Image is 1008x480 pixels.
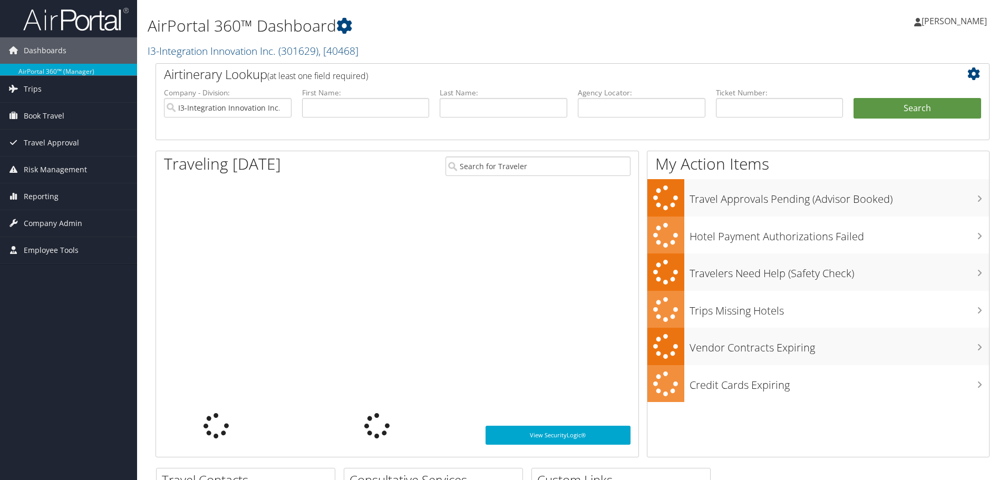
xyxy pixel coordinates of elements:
span: , [ 40468 ] [318,44,358,58]
h3: Trips Missing Hotels [690,298,989,318]
label: Company - Division: [164,87,292,98]
a: Travel Approvals Pending (Advisor Booked) [647,179,989,217]
span: Company Admin [24,210,82,237]
span: (at least one field required) [267,70,368,82]
h3: Travel Approvals Pending (Advisor Booked) [690,187,989,207]
h3: Vendor Contracts Expiring [690,335,989,355]
label: Agency Locator: [578,87,705,98]
h2: Airtinerary Lookup [164,65,912,83]
h1: My Action Items [647,153,989,175]
span: Reporting [24,183,59,210]
h3: Credit Cards Expiring [690,373,989,393]
a: Hotel Payment Authorizations Failed [647,217,989,254]
button: Search [854,98,981,119]
span: [PERSON_NAME] [922,15,987,27]
input: Search for Traveler [445,156,631,176]
span: Travel Approval [24,130,79,156]
img: airportal-logo.png [23,7,129,32]
span: Book Travel [24,103,64,129]
h1: AirPortal 360™ Dashboard [148,15,714,37]
label: Last Name: [440,87,567,98]
span: Dashboards [24,37,66,64]
a: I3-Integration Innovation Inc. [148,44,358,58]
a: Vendor Contracts Expiring [647,328,989,365]
h3: Hotel Payment Authorizations Failed [690,224,989,244]
a: Trips Missing Hotels [647,291,989,328]
span: Employee Tools [24,237,79,263]
h3: Travelers Need Help (Safety Check) [690,261,989,281]
a: Credit Cards Expiring [647,365,989,403]
label: Ticket Number: [716,87,844,98]
label: First Name: [302,87,430,98]
a: Travelers Need Help (Safety Check) [647,253,989,291]
span: Risk Management [24,156,87,183]
span: Trips [24,76,42,102]
a: View SecurityLogic® [486,426,631,445]
a: [PERSON_NAME] [914,5,997,37]
span: ( 301629 ) [278,44,318,58]
h1: Traveling [DATE] [164,153,281,175]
